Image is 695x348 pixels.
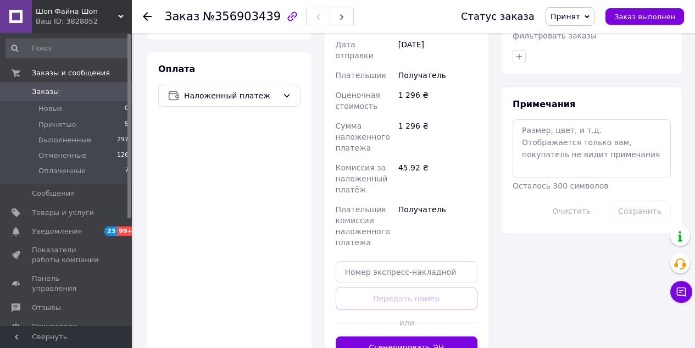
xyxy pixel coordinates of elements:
[551,12,580,21] span: Принят
[336,261,478,283] input: Номер экспресс-накладной
[396,158,480,200] div: 45.92 ₴
[38,151,86,161] span: Отмененные
[125,104,129,114] span: 0
[605,8,684,25] button: Заказ выполнен
[38,166,86,176] span: Оплаченные
[336,205,390,247] span: Плательщик комиссии наложенного платежа
[32,189,75,198] span: Сообщения
[117,227,135,236] span: 99+
[32,274,102,294] span: Панель управления
[670,281,692,303] button: Чат с покупателем
[336,40,374,60] span: Дата отправки
[396,85,480,116] div: 1 296 ₴
[32,322,77,332] span: Покупатели
[396,200,480,252] div: Получатель
[396,116,480,158] div: 1 296 ₴
[38,135,91,145] span: Выполненные
[117,135,129,145] span: 297
[32,68,110,78] span: Заказы и сообщения
[125,120,129,130] span: 5
[203,10,281,23] span: №356903439
[38,120,76,130] span: Принятые
[38,104,63,114] span: Новые
[513,9,650,40] span: Личные заметки, которые видите только вы. По ним можно фильтровать заказы
[184,90,278,102] span: Наложенный платеж
[513,181,608,190] span: Осталось 300 символов
[104,227,117,236] span: 23
[513,99,575,109] span: Примечания
[158,64,195,74] span: Оплата
[32,303,61,313] span: Отзывы
[461,11,535,22] div: Статус заказа
[336,71,387,80] span: Плательщик
[125,166,129,176] span: 7
[336,91,380,111] span: Оценочная стоимость
[32,208,94,218] span: Товары и услуги
[36,16,132,26] div: Ваш ID: 3828052
[396,65,480,85] div: Получатель
[32,87,59,97] span: Заказы
[399,317,414,328] span: или
[36,7,118,16] span: Шоп Файна Шоп
[614,13,675,21] span: Заказ выполнен
[5,38,130,58] input: Поиск
[336,163,388,194] span: Комиссия за наложенный платёж
[117,151,129,161] span: 126
[336,121,390,152] span: Сумма наложенного платежа
[32,227,82,236] span: Уведомления
[32,245,102,265] span: Показатели работы компании
[165,10,199,23] span: Заказ
[396,35,480,65] div: [DATE]
[143,11,152,22] div: Вернуться назад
